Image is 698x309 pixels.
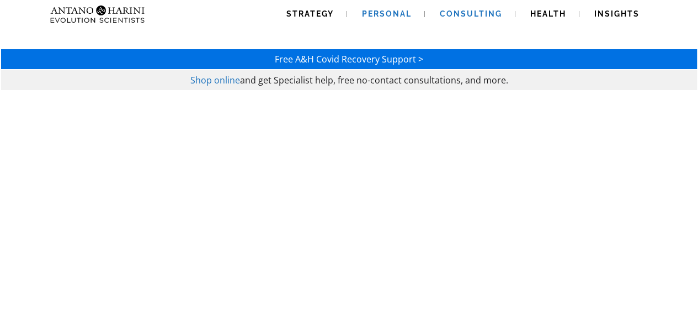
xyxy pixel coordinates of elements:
span: Health [530,9,566,18]
strong: EXCELLENCE INSTALLATION. ENABLED. [128,269,570,296]
span: Personal [362,9,412,18]
a: Shop online [190,74,240,86]
span: and get Specialist help, free no-contact consultations, and more. [240,74,508,86]
span: Consulting [440,9,502,18]
span: Insights [594,9,640,18]
a: Free A&H Covid Recovery Support > [275,53,423,65]
span: Strategy [286,9,334,18]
